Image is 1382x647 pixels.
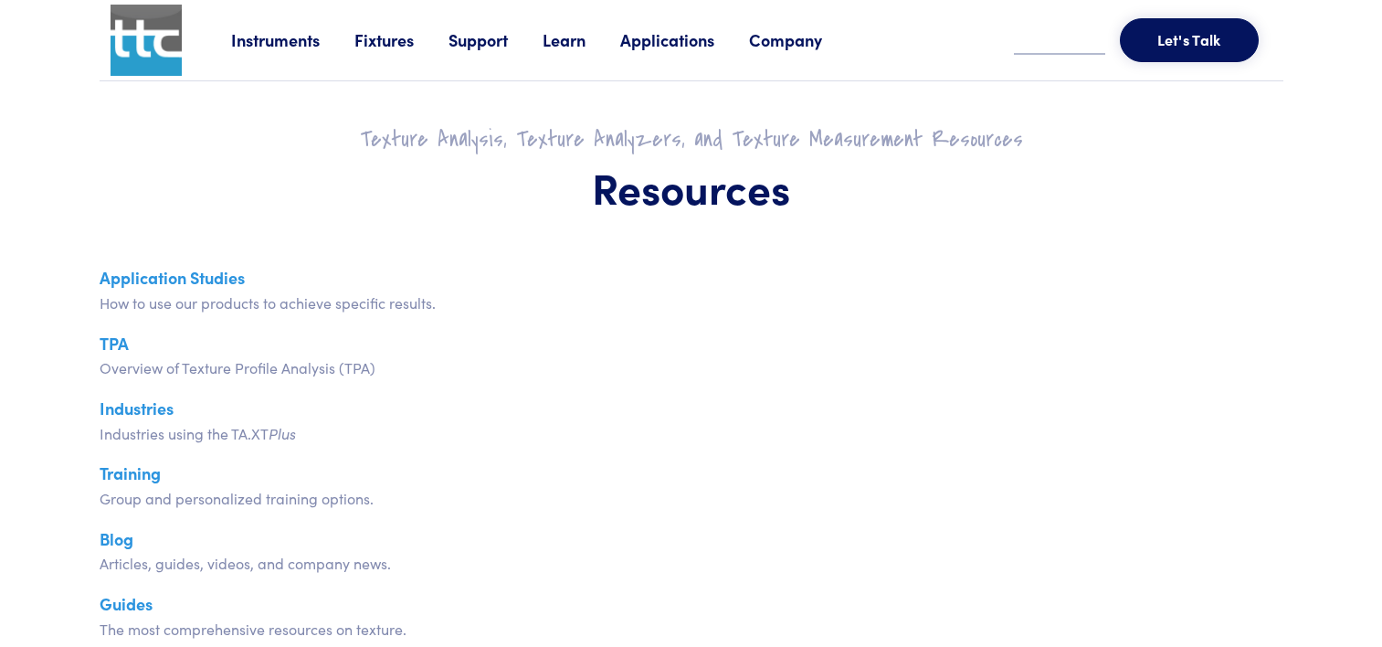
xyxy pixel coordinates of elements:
[100,356,1283,380] p: Overview of Texture Profile Analysis (TPA)
[448,28,543,51] a: Support
[231,28,354,51] a: Instruments
[749,28,857,51] a: Company
[1120,18,1259,62] button: Let's Talk
[143,125,1240,154] h2: Texture Analysis, Texture Analyzers, and Texture Measurement Resources
[100,592,153,615] a: Guides
[100,332,129,355] a: TPA
[354,28,448,51] a: Fixtures
[543,28,620,51] a: Learn
[100,527,133,550] a: Blog
[620,28,749,51] a: Applications
[269,423,296,443] i: Plus
[100,487,1283,511] p: Group and personalized training options.
[100,292,1283,315] p: How to use our products to achieve specific results.
[100,552,1283,576] p: Articles, guides, videos, and company news.
[111,5,182,76] img: ttc_logo_1x1_v1.0.png
[100,266,245,289] a: Application Studies
[100,397,174,419] a: Industries
[100,461,161,484] a: Training
[100,422,1283,446] p: Industries using the TA.XT
[100,618,1283,642] p: The most comprehensive resources on texture.
[143,161,1240,214] h1: Resources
